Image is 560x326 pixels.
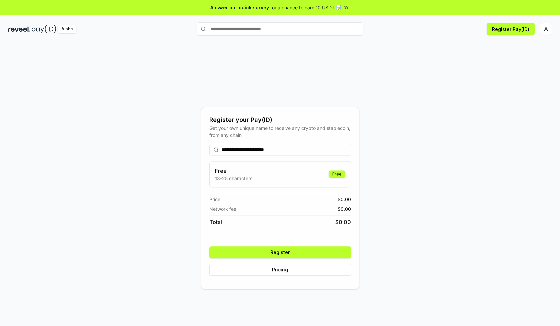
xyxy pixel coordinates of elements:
span: Network fee [209,205,236,212]
div: Alpha [58,25,76,33]
span: $ 0.00 [338,205,351,212]
div: Register your Pay(ID) [209,115,351,125]
button: Pricing [209,264,351,276]
button: Register [209,246,351,258]
span: Total [209,218,222,226]
span: Answer our quick survey [210,4,269,11]
span: $ 0.00 [335,218,351,226]
span: $ 0.00 [338,196,351,203]
span: Price [209,196,220,203]
button: Register Pay(ID) [487,23,535,35]
span: for a chance to earn 10 USDT 📝 [270,4,342,11]
div: Free [329,170,345,178]
h3: Free [215,167,252,175]
p: 13-25 characters [215,175,252,182]
img: reveel_dark [8,25,30,33]
img: pay_id [32,25,56,33]
div: Get your own unique name to receive any crypto and stablecoin, from any chain [209,125,351,139]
